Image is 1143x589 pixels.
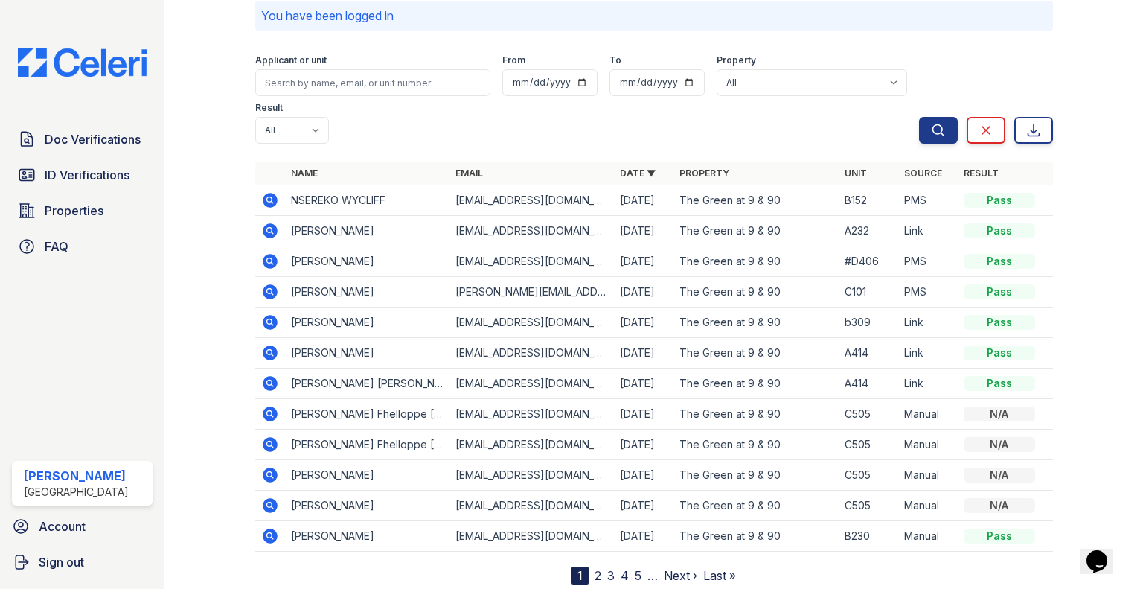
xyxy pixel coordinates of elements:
td: [DATE] [614,185,673,216]
label: To [609,54,621,66]
div: N/A [964,498,1035,513]
a: 2 [595,568,601,583]
span: FAQ [45,238,68,255]
td: [DATE] [614,521,673,552]
td: [DATE] [614,399,673,430]
div: Pass [964,193,1035,208]
td: [PERSON_NAME][EMAIL_ADDRESS][PERSON_NAME][DOMAIN_NAME] [449,277,614,308]
td: [DATE] [614,308,673,338]
div: N/A [964,407,1035,421]
td: [EMAIL_ADDRESS][DOMAIN_NAME] [449,185,614,216]
td: The Green at 9 & 90 [673,430,838,460]
td: The Green at 9 & 90 [673,460,838,491]
td: Manual [898,491,958,521]
a: 5 [635,568,641,583]
td: [EMAIL_ADDRESS][DOMAIN_NAME] [449,216,614,246]
td: [PERSON_NAME] [285,338,449,369]
td: [PERSON_NAME] [285,460,449,491]
td: [EMAIL_ADDRESS][DOMAIN_NAME] [449,460,614,491]
td: [DATE] [614,216,673,246]
td: Link [898,216,958,246]
td: [DATE] [614,246,673,277]
label: Applicant or unit [255,54,327,66]
td: [EMAIL_ADDRESS][DOMAIN_NAME] [449,491,614,521]
div: Pass [964,284,1035,299]
a: 4 [621,568,629,583]
td: PMS [898,185,958,216]
td: PMS [898,246,958,277]
a: Unit [845,168,867,179]
td: Manual [898,521,958,552]
div: [PERSON_NAME] [24,467,129,485]
td: A414 [839,338,898,369]
td: [PERSON_NAME] Fhelloppe [PERSON_NAME] [PERSON_NAME] [285,399,449,430]
td: The Green at 9 & 90 [673,308,838,338]
td: The Green at 9 & 90 [673,246,838,277]
span: Sign out [39,553,84,571]
td: The Green at 9 & 90 [673,216,838,246]
div: Pass [964,376,1035,391]
td: [EMAIL_ADDRESS][DOMAIN_NAME] [449,521,614,552]
span: Account [39,518,86,535]
div: [GEOGRAPHIC_DATA] [24,485,129,500]
td: The Green at 9 & 90 [673,491,838,521]
td: A414 [839,369,898,399]
td: [PERSON_NAME] [PERSON_NAME] [285,369,449,399]
td: [PERSON_NAME] [285,277,449,308]
td: [EMAIL_ADDRESS][DOMAIN_NAME] [449,369,614,399]
td: The Green at 9 & 90 [673,185,838,216]
label: Result [255,102,283,114]
td: [DATE] [614,338,673,369]
td: Link [898,369,958,399]
td: C505 [839,399,898,430]
a: Doc Verifications [12,124,153,154]
span: … [647,567,658,585]
td: [DATE] [614,430,673,460]
a: Last » [703,568,736,583]
a: Property [679,168,729,179]
td: Manual [898,430,958,460]
td: b309 [839,308,898,338]
a: Properties [12,196,153,226]
td: #D406 [839,246,898,277]
td: C505 [839,460,898,491]
td: NSEREKO WYCLIFF [285,185,449,216]
div: 1 [571,567,589,585]
a: ID Verifications [12,160,153,190]
td: C101 [839,277,898,308]
td: The Green at 9 & 90 [673,277,838,308]
td: [PERSON_NAME] [285,491,449,521]
td: Manual [898,460,958,491]
a: FAQ [12,232,153,261]
td: The Green at 9 & 90 [673,521,838,552]
td: [PERSON_NAME] [285,308,449,338]
div: Pass [964,346,1035,360]
input: Search by name, email, or unit number [255,69,490,96]
td: [EMAIL_ADDRESS][DOMAIN_NAME] [449,430,614,460]
td: [DATE] [614,460,673,491]
a: Name [291,168,318,179]
a: 3 [607,568,615,583]
td: [EMAIL_ADDRESS][DOMAIN_NAME] [449,246,614,277]
a: Account [6,512,159,541]
iframe: chat widget [1080,529,1128,574]
td: Manual [898,399,958,430]
div: N/A [964,437,1035,452]
label: From [502,54,525,66]
span: ID Verifications [45,166,129,184]
td: [DATE] [614,369,673,399]
div: Pass [964,223,1035,238]
button: Sign out [6,547,159,577]
td: [EMAIL_ADDRESS][DOMAIN_NAME] [449,338,614,369]
label: Property [717,54,756,66]
div: Pass [964,254,1035,269]
td: The Green at 9 & 90 [673,399,838,430]
td: [PERSON_NAME] Fhelloppe [PERSON_NAME] [PERSON_NAME] [285,430,449,460]
td: [PERSON_NAME] [285,216,449,246]
td: PMS [898,277,958,308]
td: B230 [839,521,898,552]
a: Date ▼ [620,168,656,179]
a: Email [455,168,483,179]
img: CE_Logo_Blue-a8612792a0a2168367f1c8372b55b34899dd931a85d93a1a3d3e32e68fde9ad4.png [6,48,159,77]
td: [DATE] [614,491,673,521]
